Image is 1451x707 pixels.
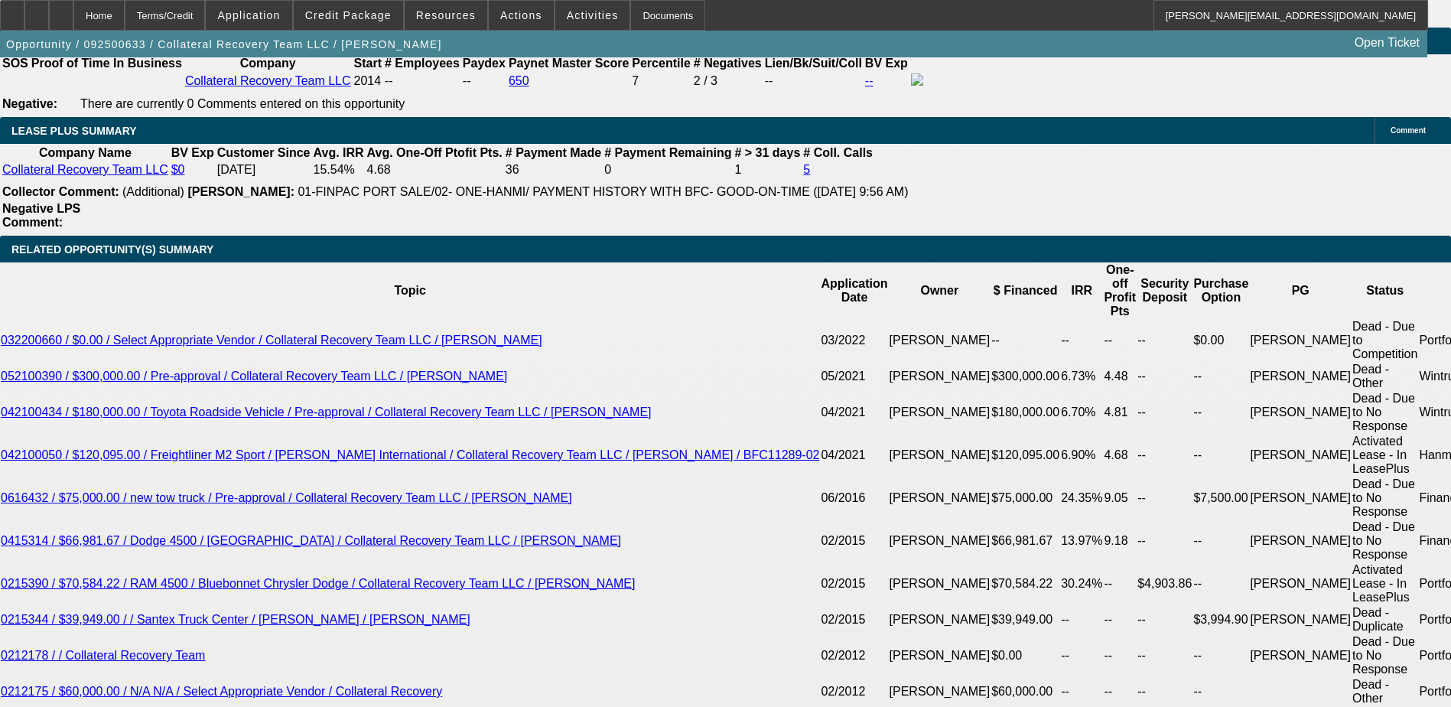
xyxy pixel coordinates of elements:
[991,262,1060,319] th: $ Financed
[1060,634,1103,677] td: --
[1352,362,1418,391] td: Dead - Other
[632,74,690,88] div: 7
[764,73,863,90] td: --
[1249,634,1352,677] td: [PERSON_NAME]
[1137,434,1192,477] td: --
[1137,677,1192,706] td: --
[1103,362,1137,391] td: 4.48
[889,262,991,319] th: Owner
[1060,362,1103,391] td: 6.73%
[6,38,442,50] span: Opportunity / 092500633 / Collateral Recovery Team LLC / [PERSON_NAME]
[889,477,991,520] td: [PERSON_NAME]
[889,562,991,605] td: [PERSON_NAME]
[803,146,873,159] b: # Coll. Calls
[185,74,351,87] a: Collateral Recovery Team LLC
[991,677,1060,706] td: $60,000.00
[1103,562,1137,605] td: --
[462,73,506,90] td: --
[2,97,57,110] b: Negative:
[217,146,311,159] b: Customer Since
[911,73,923,86] img: facebook-icon.png
[240,57,296,70] b: Company
[820,391,888,434] td: 04/2021
[1137,262,1192,319] th: Security Deposit
[1060,434,1103,477] td: 6.90%
[463,57,506,70] b: Paydex
[734,146,800,159] b: # > 31 days
[991,520,1060,562] td: $66,981.67
[385,74,393,87] span: --
[1352,319,1418,362] td: Dead - Due to Competition
[567,9,619,21] span: Activities
[991,605,1060,634] td: $39,949.00
[1192,362,1249,391] td: --
[991,562,1060,605] td: $70,584.22
[1060,319,1103,362] td: --
[820,634,888,677] td: 02/2012
[1103,677,1137,706] td: --
[1249,319,1352,362] td: [PERSON_NAME]
[1060,520,1103,562] td: 13.97%
[509,74,529,87] a: 650
[1352,434,1418,477] td: Activated Lease - In LeasePlus
[298,185,908,198] span: 01-FINPAC PORT SALE/02- ONE-HANMI/ PAYMENT HISTORY WITH BFC- GOOD-ON-TIME ([DATE] 9:56 AM)
[354,57,382,70] b: Start
[2,185,119,198] b: Collector Comment:
[1249,477,1352,520] td: [PERSON_NAME]
[1137,520,1192,562] td: --
[991,391,1060,434] td: $180,000.00
[820,262,888,319] th: Application Date
[2,202,80,229] b: Negative LPS Comment:
[889,677,991,706] td: [PERSON_NAME]
[385,57,460,70] b: # Employees
[1352,562,1418,605] td: Activated Lease - In LeasePlus
[820,677,888,706] td: 02/2012
[1192,319,1249,362] td: $0.00
[820,319,888,362] td: 03/2022
[1103,520,1137,562] td: 9.18
[171,146,214,159] b: BV Exp
[694,74,762,88] div: 2 / 3
[39,146,132,159] b: Company Name
[206,1,291,30] button: Application
[889,605,991,634] td: [PERSON_NAME]
[604,146,731,159] b: # Payment Remaining
[765,57,862,70] b: Lien/Bk/Suit/Coll
[991,434,1060,477] td: $120,095.00
[505,162,602,178] td: 36
[1060,677,1103,706] td: --
[1103,634,1137,677] td: --
[1137,391,1192,434] td: --
[1,534,621,547] a: 0415314 / $66,981.67 / Dodge 4500 / [GEOGRAPHIC_DATA] / Collateral Recovery Team LLC / [PERSON_NAME]
[694,57,762,70] b: # Negatives
[509,57,629,70] b: Paynet Master Score
[294,1,403,30] button: Credit Package
[820,520,888,562] td: 02/2015
[803,163,810,176] a: 5
[1060,605,1103,634] td: --
[1137,362,1192,391] td: --
[820,477,888,520] td: 06/2016
[1249,391,1352,434] td: [PERSON_NAME]
[216,162,311,178] td: [DATE]
[1137,605,1192,634] td: --
[889,362,991,391] td: [PERSON_NAME]
[305,9,392,21] span: Credit Package
[1192,520,1249,562] td: --
[632,57,690,70] b: Percentile
[489,1,554,30] button: Actions
[500,9,542,21] span: Actions
[889,520,991,562] td: [PERSON_NAME]
[1137,319,1192,362] td: --
[1192,391,1249,434] td: --
[889,634,991,677] td: [PERSON_NAME]
[1249,262,1352,319] th: PG
[314,146,364,159] b: Avg. IRR
[1103,391,1137,434] td: 4.81
[1249,362,1352,391] td: [PERSON_NAME]
[734,162,801,178] td: 1
[991,477,1060,520] td: $75,000.00
[991,634,1060,677] td: $0.00
[11,125,137,137] span: LEASE PLUS SUMMARY
[1349,30,1426,56] a: Open Ticket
